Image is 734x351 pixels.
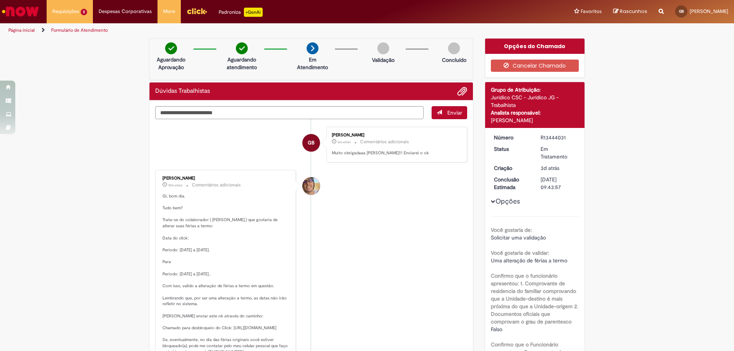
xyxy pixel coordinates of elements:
p: Muito obrigadaaa [PERSON_NAME]!!! Enviarei o ok [332,150,459,156]
span: 6m atrás [338,140,351,144]
ul: Trilhas de página [6,23,484,37]
span: GB [308,134,315,152]
a: Formulário de Atendimento [51,27,108,33]
div: [DATE] 09:43:57 [541,176,576,191]
span: Rascunhos [620,8,647,15]
span: [PERSON_NAME] [690,8,728,15]
img: arrow-next.png [307,42,318,54]
b: Confirmo que o funcionário apresentou: 1. Comprovante de residencia do familiar comprovando que a... [491,272,578,325]
span: GB [679,9,684,14]
small: Comentários adicionais [192,182,241,188]
img: click_logo_yellow_360x200.png [187,5,207,17]
p: +GenAi [244,8,263,17]
b: Você gostaria de: [491,226,532,233]
time: 28/08/2025 08:44:43 [168,183,182,188]
time: 25/08/2025 12:17:18 [541,165,559,171]
p: Concluído [442,56,466,64]
img: check-circle-green.png [236,42,248,54]
div: 25/08/2025 12:17:18 [541,164,576,172]
div: Em Tratamento [541,145,576,160]
p: Aguardando Aprovação [153,56,190,71]
div: [PERSON_NAME] [162,176,290,181]
div: Analista responsável: [491,109,579,116]
b: Você gostaria de validar: [491,249,549,256]
span: Favoritos [581,8,602,15]
a: Página inicial [8,27,35,33]
button: Adicionar anexos [457,86,467,96]
p: Aguardando atendimento [223,56,260,71]
img: img-circle-grey.png [448,42,460,54]
div: Padroniza [219,8,263,17]
span: Solicitar uma validação [491,234,546,241]
dt: Número [488,134,535,141]
span: Requisições [52,8,79,15]
p: Em Atendimento [294,56,331,71]
textarea: Digite sua mensagem aqui... [155,106,424,119]
span: Uma alteração de férias a termo [491,257,567,264]
div: Giovanna Gotelip Barbosa [302,134,320,152]
div: Pedro Henrique De Oliveira Alves [302,177,320,195]
a: Rascunhos [613,8,647,15]
div: Grupo de Atribuição: [491,86,579,94]
dt: Conclusão Estimada [488,176,535,191]
div: Jurídico CSC - Jurídico JG - Trabalhista [491,94,579,109]
span: More [163,8,175,15]
button: Cancelar Chamado [491,60,579,72]
span: Enviar [447,109,462,116]
div: [PERSON_NAME] [491,116,579,124]
span: Despesas Corporativas [99,8,152,15]
small: Comentários adicionais [360,139,409,145]
div: R13444031 [541,134,576,141]
span: Falso [491,326,502,333]
dt: Status [488,145,535,153]
div: Opções do Chamado [485,39,585,54]
span: 2 [81,9,87,15]
div: [PERSON_NAME] [332,133,459,137]
span: 15m atrás [168,183,182,188]
p: Validação [372,56,395,64]
img: ServiceNow [1,4,40,19]
dt: Criação [488,164,535,172]
time: 28/08/2025 08:52:55 [338,140,351,144]
button: Enviar [432,106,467,119]
h2: Dúvidas Trabalhistas Histórico de tíquete [155,88,210,95]
img: check-circle-green.png [165,42,177,54]
img: img-circle-grey.png [377,42,389,54]
span: 3d atrás [541,165,559,171]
